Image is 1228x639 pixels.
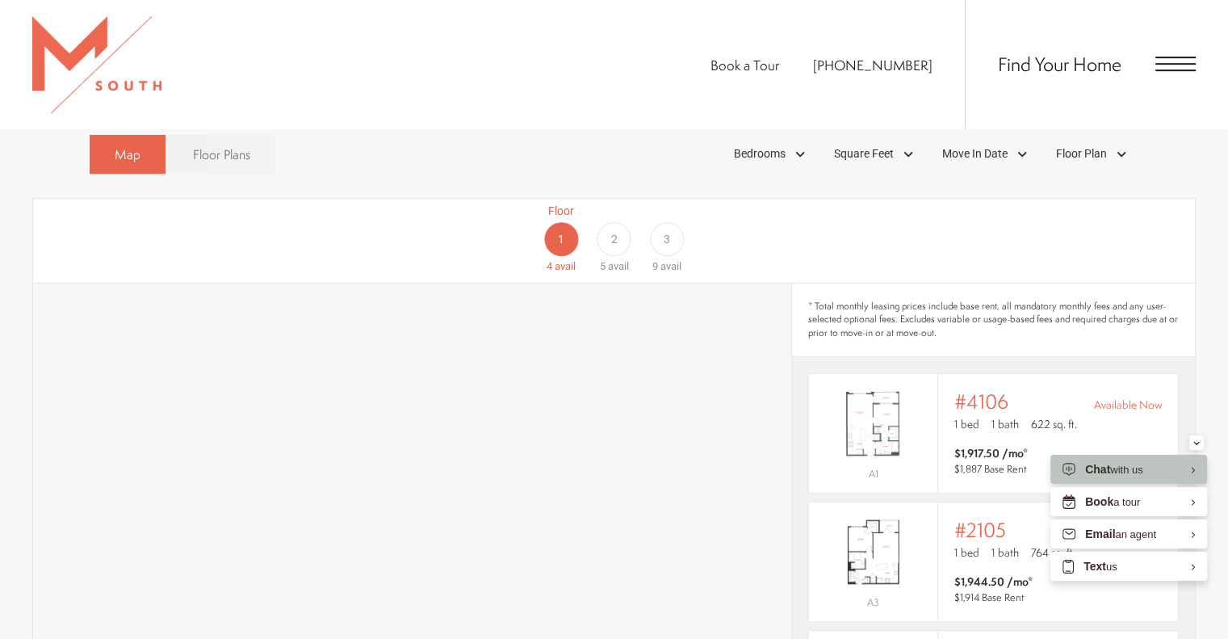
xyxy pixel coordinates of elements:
[1094,397,1162,413] span: Available Now
[1031,544,1075,561] span: 764 sq. ft.
[32,16,161,113] img: MSouth
[954,462,1027,476] span: $1,887 Base Rent
[734,145,786,162] span: Bedrooms
[954,574,1033,590] span: $1,944.50 /mo*
[942,145,1008,162] span: Move In Date
[640,203,693,275] a: Floor 3
[193,145,250,164] span: Floor Plans
[599,260,605,272] span: 5
[954,519,1006,541] span: #2105
[610,231,617,248] span: 2
[954,390,1008,413] span: #4106
[710,56,779,74] a: Book a Tour
[867,595,879,609] span: A3
[809,511,937,592] img: #2105 - 1 bedroom floor plan layout with 1 bathroom and 764 square feet
[808,502,1179,622] a: View #2105
[1031,416,1077,432] span: 622 sq. ft.
[954,445,1028,461] span: $1,917.50 /mo*
[607,260,628,272] span: avail
[991,416,1019,432] span: 1 bath
[808,373,1179,494] a: View #4106
[834,145,894,162] span: Square Feet
[652,260,658,272] span: 9
[660,260,681,272] span: avail
[664,231,670,248] span: 3
[1155,57,1196,71] button: Open Menu
[813,56,933,74] a: Call Us at 813-570-8014
[868,467,878,481] span: A1
[115,145,140,164] span: Map
[954,591,1025,604] span: $1,914 Base Rent
[991,544,1019,561] span: 1 bath
[809,383,937,464] img: #4106 - 1 bedroom floor plan layout with 1 bathroom and 622 square feet
[813,56,933,74] span: [PHONE_NUMBER]
[998,51,1121,77] a: Find Your Home
[588,203,640,275] a: Floor 2
[954,416,979,432] span: 1 bed
[808,300,1179,340] span: * Total monthly leasing prices include base rent, all mandatory monthly fees and any user-selecte...
[954,544,979,561] span: 1 bed
[1056,145,1107,162] span: Floor Plan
